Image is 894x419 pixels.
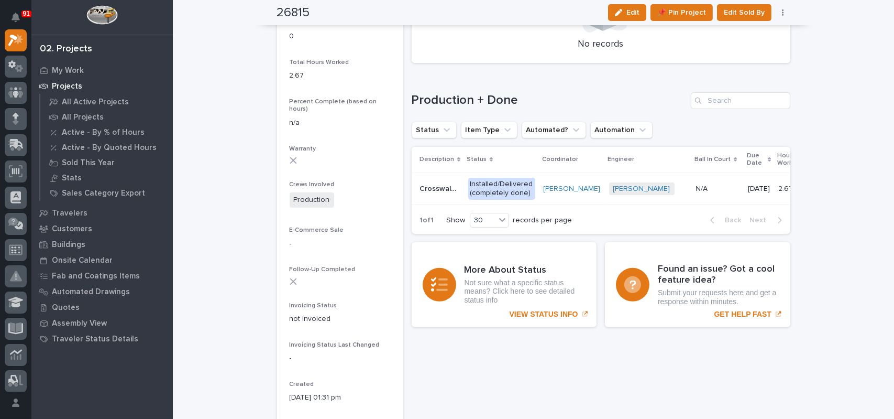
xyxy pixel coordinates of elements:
span: Created [290,381,314,388]
span: Back [719,216,742,225]
p: 0 [290,31,391,42]
a: All Active Projects [40,94,173,109]
p: Automated Drawings [52,287,130,297]
p: [DATE] 01:31 pm [290,392,391,403]
h2: 26815 [277,5,310,20]
p: Crosswalk Hinge Plates (24" Long / 4.5" Wide) [420,182,462,194]
p: - [290,239,391,250]
a: Active - By % of Hours [40,125,173,139]
button: Back [702,216,746,225]
span: Invoicing Status [290,303,337,309]
p: My Work [52,66,84,76]
p: records per page [513,216,572,225]
a: Buildings [31,237,173,252]
p: Active - By % of Hours [62,128,145,137]
h3: More About Status [465,265,586,276]
tr: Crosswalk Hinge Plates (24" Long / 4.5" Wide)Crosswalk Hinge Plates (24" Long / 4.5" Wide) Instal... [412,173,831,205]
a: Sales Category Export [40,186,173,200]
button: Edit Sold By [717,4,771,21]
a: [PERSON_NAME] [613,185,670,194]
a: Sold This Year [40,155,173,170]
span: Edit Sold By [724,6,765,19]
button: Status [412,122,457,138]
p: n/a [290,117,391,128]
span: Crews Involved [290,181,335,188]
a: VIEW STATUS INFO [412,242,597,328]
p: Sold This Year [62,158,115,168]
p: Not sure what a specific status means? Click here to see detailed status info [465,278,586,305]
p: Status [467,154,487,165]
p: Quotes [52,303,80,313]
span: Percent Complete (based on hours) [290,99,377,112]
div: 30 [470,215,495,226]
p: 2.67 [290,70,391,81]
p: 1 of 1 [412,208,443,233]
a: Customers [31,221,173,237]
p: Ball In Court [695,154,731,165]
input: Search [691,92,790,109]
p: No records [424,39,778,50]
div: 02. Projects [40,44,92,55]
button: Automation [590,122,653,138]
p: Buildings [52,240,85,250]
a: Travelers [31,205,173,221]
p: Fab and Coatings Items [52,272,140,281]
p: Customers [52,224,92,234]
a: My Work [31,62,173,78]
p: Description [420,154,455,165]
div: Installed/Delivered (completely done) [468,178,535,200]
p: VIEW STATUS INFO [510,310,578,319]
p: All Active Projects [62,98,129,107]
p: - [290,353,391,364]
span: Follow-Up Completed [290,266,356,273]
a: Quotes [31,299,173,315]
p: [DATE] [748,185,770,194]
a: Assembly View [31,315,173,331]
a: All Projects [40,110,173,124]
p: Sales Category Export [62,189,145,198]
button: Automated? [522,122,586,138]
h1: Production + Done [412,93,687,108]
a: Projects [31,78,173,94]
p: Assembly View [52,319,107,328]
a: GET HELP FAST [605,242,790,328]
p: Submit your requests here and get a response within minutes. [658,288,779,306]
p: Active - By Quoted Hours [62,143,157,153]
p: Show [447,216,466,225]
a: [PERSON_NAME] [544,185,601,194]
p: All Projects [62,113,104,122]
span: 📌 Pin Project [657,6,706,19]
p: Coordinator [543,154,579,165]
button: Edit [608,4,646,21]
span: Next [750,216,773,225]
span: Total Hours Worked [290,59,349,66]
span: Production [290,192,334,208]
p: Onsite Calendar [52,256,113,265]
a: Onsite Calendar [31,252,173,268]
button: Next [746,216,790,225]
span: Total Hours Quoted [290,20,350,26]
p: Due Date [747,150,766,169]
span: Invoicing Status Last Changed [290,342,380,348]
p: not invoiced [290,314,391,325]
p: Traveler Status Details [52,335,138,344]
p: GET HELP FAST [714,310,771,319]
span: Warranty [290,146,316,152]
p: Hours Worked [778,150,801,169]
button: 📌 Pin Project [650,4,713,21]
p: 91 [23,10,30,17]
h3: Found an issue? Got a cool feature idea? [658,264,779,286]
p: 2.67 [779,182,796,194]
p: N/A [696,182,710,194]
span: E-Commerce Sale [290,227,344,233]
p: Engineer [608,154,635,165]
a: Fab and Coatings Items [31,268,173,284]
button: Notifications [5,6,27,28]
p: Travelers [52,209,87,218]
p: Projects [52,82,82,91]
a: Automated Drawings [31,284,173,299]
div: Notifications91 [13,13,27,29]
span: Edit [626,8,639,17]
a: Traveler Status Details [31,331,173,347]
